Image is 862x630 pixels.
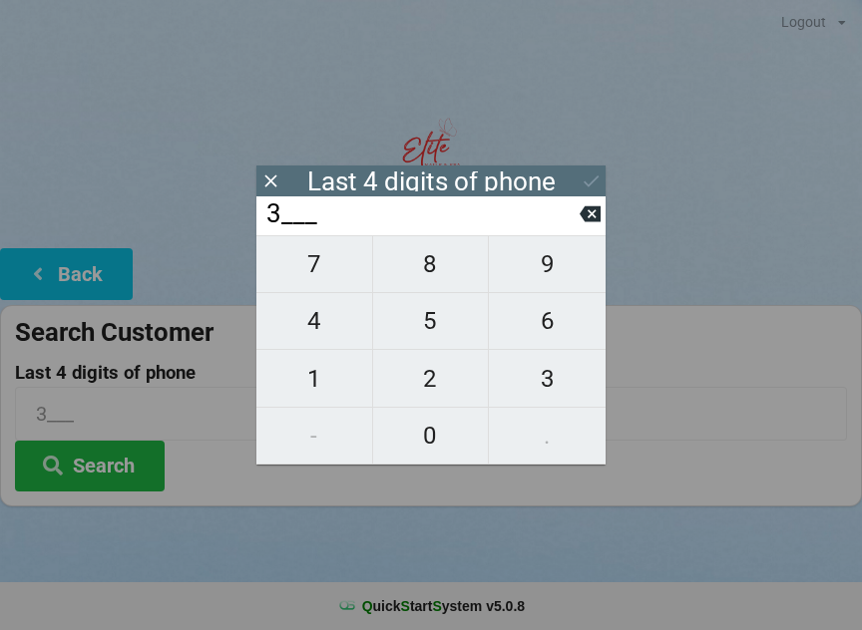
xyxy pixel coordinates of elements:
[489,350,606,407] button: 3
[489,243,606,285] span: 9
[256,235,373,293] button: 7
[373,358,489,400] span: 2
[373,350,490,407] button: 2
[489,293,606,350] button: 6
[373,300,489,342] span: 5
[256,300,372,342] span: 4
[256,358,372,400] span: 1
[489,235,606,293] button: 9
[373,408,490,465] button: 0
[256,243,372,285] span: 7
[373,235,490,293] button: 8
[489,300,606,342] span: 6
[307,171,556,191] div: Last 4 digits of phone
[373,243,489,285] span: 8
[256,350,373,407] button: 1
[489,358,606,400] span: 3
[373,415,489,457] span: 0
[256,293,373,350] button: 4
[373,293,490,350] button: 5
